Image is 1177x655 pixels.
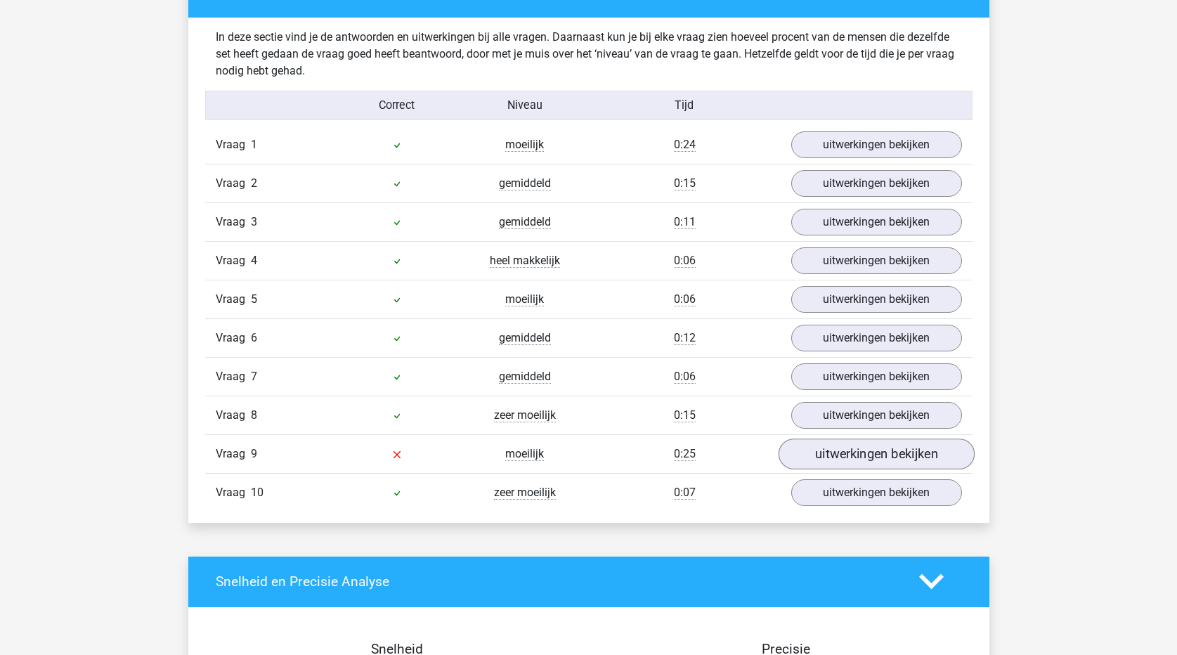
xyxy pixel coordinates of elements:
[791,363,962,390] a: uitwerkingen bekijken
[505,292,544,306] span: moeilijk
[333,97,461,114] div: Correct
[216,573,898,590] h4: Snelheid en Precisie Analyse
[791,170,962,197] a: uitwerkingen bekijken
[216,252,251,269] span: Vraag
[791,325,962,351] a: uitwerkingen bekijken
[216,446,251,462] span: Vraag
[216,214,251,231] span: Vraag
[674,331,696,345] span: 0:12
[499,370,551,384] span: gemiddeld
[216,175,251,192] span: Vraag
[216,330,251,346] span: Vraag
[251,215,257,228] span: 3
[216,136,251,153] span: Vraag
[251,138,257,151] span: 1
[216,291,251,308] span: Vraag
[499,176,551,190] span: gemiddeld
[674,176,696,190] span: 0:15
[251,254,257,267] span: 4
[216,368,251,385] span: Vraag
[674,408,696,422] span: 0:15
[674,254,696,268] span: 0:06
[791,402,962,429] a: uitwerkingen bekijken
[216,407,251,424] span: Vraag
[674,215,696,229] span: 0:11
[791,247,962,274] a: uitwerkingen bekijken
[216,484,251,501] span: Vraag
[494,486,556,500] span: zeer moeilijk
[588,97,780,114] div: Tijd
[251,176,257,190] span: 2
[791,209,962,235] a: uitwerkingen bekijken
[505,138,544,152] span: moeilijk
[251,408,257,422] span: 8
[674,486,696,500] span: 0:07
[791,479,962,506] a: uitwerkingen bekijken
[251,331,257,344] span: 6
[490,254,560,268] span: heel makkelijk
[494,408,556,422] span: zeer moeilijk
[251,370,257,383] span: 7
[205,29,973,79] div: In deze sectie vind je de antwoorden en uitwerkingen bij alle vragen. Daarnaast kun je bij elke v...
[499,215,551,229] span: gemiddeld
[674,370,696,384] span: 0:06
[674,292,696,306] span: 0:06
[778,439,974,469] a: uitwerkingen bekijken
[791,286,962,313] a: uitwerkingen bekijken
[499,331,551,345] span: gemiddeld
[251,486,264,499] span: 10
[674,447,696,461] span: 0:25
[791,131,962,158] a: uitwerkingen bekijken
[674,138,696,152] span: 0:24
[251,292,257,306] span: 5
[461,97,589,114] div: Niveau
[505,447,544,461] span: moeilijk
[251,447,257,460] span: 9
